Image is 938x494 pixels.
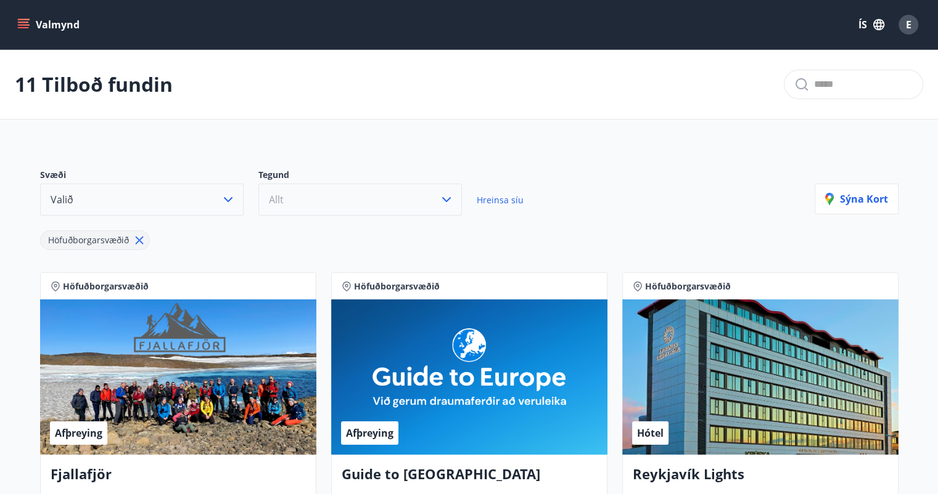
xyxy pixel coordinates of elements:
span: Hreinsa síu [477,194,524,206]
button: ÍS [852,14,891,36]
span: Valið [51,193,73,206]
button: Valið [40,184,244,216]
span: Hótel [637,426,664,440]
span: Höfuðborgarsvæðið [63,280,149,293]
h4: Guide to [GEOGRAPHIC_DATA] [342,464,597,493]
div: Höfuðborgarsvæðið [40,230,150,250]
button: menu [15,14,84,36]
p: Svæði [40,169,258,184]
h4: Fjallafjör [51,464,306,493]
span: Afþreying [55,426,102,440]
span: Höfuðborgarsvæðið [645,280,731,293]
p: Tegund [258,169,477,184]
button: Allt [258,184,462,216]
span: Höfuðborgarsvæðið [48,234,129,246]
span: Höfuðborgarsvæðið [354,280,440,293]
p: 11 Tilboð fundin [15,71,173,98]
p: Sýna kort [825,192,888,206]
button: E [894,10,923,39]
span: E [906,18,911,31]
button: Sýna kort [815,184,899,214]
span: Afþreying [346,426,393,440]
span: Allt [269,193,284,206]
h4: Reykjavík Lights [633,464,888,493]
